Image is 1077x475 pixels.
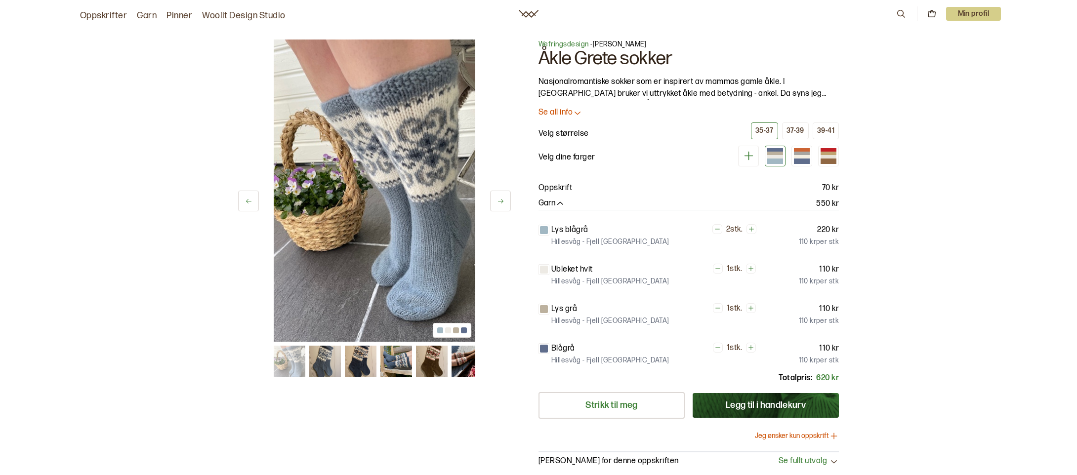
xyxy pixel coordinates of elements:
[202,9,286,23] a: Woolit Design Studio
[765,146,786,166] div: Lys gråblå
[80,9,127,23] a: Oppskrifter
[551,264,593,276] p: Ubleket hvit
[799,356,839,365] p: 110 kr per stk
[726,225,743,235] p: 2 stk.
[538,128,589,140] p: Velg størrelse
[819,303,839,315] p: 110 kr
[538,76,839,100] p: Nasjonalromantiske sokker som er inspirert av mammas gamle åkle. I [GEOGRAPHIC_DATA] bruker vi ut...
[816,372,839,384] p: 620 kr
[538,49,839,68] h1: Åkle Grete sokker
[551,224,588,236] p: Lys blågrå
[538,40,589,48] a: Wefringsdesign
[727,264,742,275] p: 1 stk.
[551,303,577,315] p: Lys grå
[519,10,538,18] a: Woolit
[538,108,573,118] p: Se all info
[538,392,685,419] a: Strikk til meg
[946,7,1001,21] button: User dropdown
[693,393,839,418] button: Legg til i handlekurv
[727,304,742,314] p: 1 stk.
[538,456,839,467] button: [PERSON_NAME] for denne oppskriftenSe fullt utvalg
[799,277,839,286] p: 110 kr per stk
[274,40,475,342] img: Bilde av oppskrift
[791,146,812,166] div: Gråblå
[817,224,839,236] p: 220 kr
[551,277,669,286] p: Hillesvåg - Fjell [GEOGRAPHIC_DATA]
[166,9,192,23] a: Pinner
[799,316,839,326] p: 110 kr per stk
[819,264,839,276] p: 110 kr
[551,316,669,326] p: Hillesvåg - Fjell [GEOGRAPHIC_DATA]
[799,237,839,247] p: 110 kr per stk
[137,9,157,23] a: Garn
[538,182,572,194] p: Oppskrift
[817,126,834,135] div: 39-41
[755,431,839,441] button: Jeg ønsker kun oppskrift
[779,372,812,384] p: Totalpris:
[813,122,839,139] button: 39-41
[538,456,679,467] p: [PERSON_NAME] for denne oppskriften
[551,237,669,247] p: Hillesvåg - Fjell [GEOGRAPHIC_DATA]
[538,108,839,118] button: Se all info
[538,152,595,163] p: Velg dine farger
[551,356,669,365] p: Hillesvåg - Fjell [GEOGRAPHIC_DATA]
[755,126,774,135] div: 35-37
[816,198,839,210] p: 550 kr
[819,343,839,355] p: 110 kr
[727,343,742,354] p: 1 stk.
[538,40,839,49] p: - [PERSON_NAME]
[551,343,575,355] p: Blågrå
[818,146,839,166] div: Brun (utsolgt)
[538,198,565,209] button: Garn
[751,122,778,139] button: 35-37
[779,456,827,467] span: Se fullt utvalg
[822,182,839,194] p: 70 kr
[787,126,804,135] div: 37-39
[782,122,809,139] button: 37-39
[946,7,1001,21] p: Min profil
